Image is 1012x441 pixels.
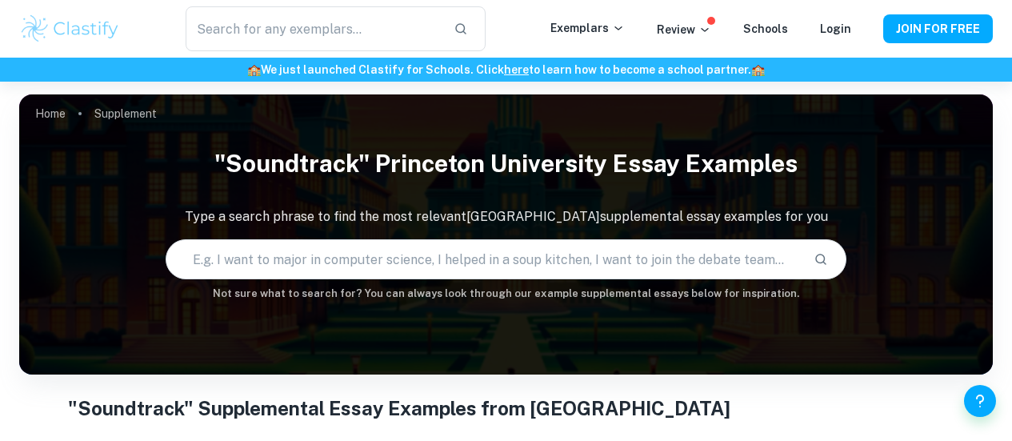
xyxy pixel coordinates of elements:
img: Clastify logo [19,13,121,45]
p: Type a search phrase to find the most relevant [GEOGRAPHIC_DATA] supplemental essay examples for you [19,207,993,227]
button: Search [807,246,834,273]
p: Exemplars [550,19,625,37]
h1: "Soundtrack" Princeton University Essay Examples [19,139,993,188]
button: JOIN FOR FREE [883,14,993,43]
a: here [504,63,529,76]
a: Home [35,102,66,125]
a: Login [820,22,851,35]
h6: We just launched Clastify for Schools. Click to learn how to become a school partner. [3,61,1009,78]
p: Supplement [94,105,157,122]
span: 🏫 [247,63,261,76]
a: Schools [743,22,788,35]
button: Help and Feedback [964,385,996,417]
span: 🏫 [751,63,765,76]
input: Search for any exemplars... [186,6,442,51]
p: Review [657,21,711,38]
h1: "Soundtrack" Supplemental Essay Examples from [GEOGRAPHIC_DATA] [68,394,944,423]
h6: Not sure what to search for? You can always look through our example supplemental essays below fo... [19,286,993,302]
input: E.g. I want to major in computer science, I helped in a soup kitchen, I want to join the debate t... [166,237,802,282]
